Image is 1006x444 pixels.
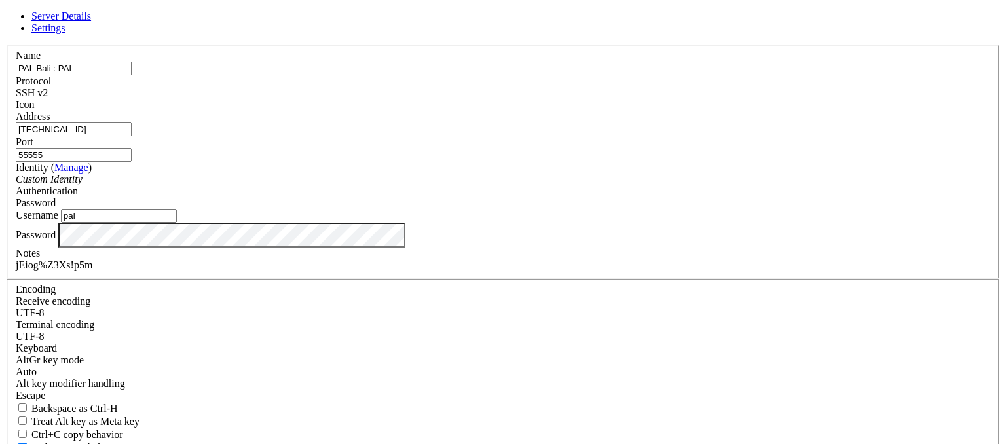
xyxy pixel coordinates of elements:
[16,99,34,110] label: Icon
[16,87,990,99] div: SSH v2
[16,354,84,365] label: Set the expected encoding for data received from the host. If the encodings do not match, visual ...
[16,429,123,440] label: Ctrl-C copies if true, send ^C to host if false. Ctrl-Shift-C sends ^C to host if true, copies if...
[16,378,125,389] label: Controls how the Alt key is handled. Escape: Send an ESC prefix. 8-Bit: Add 128 to the typed char...
[31,429,123,440] span: Ctrl+C copy behavior
[5,46,834,56] x-row: Expanded Security Maintenance for Applications is not enabled.
[16,62,132,75] input: Server Name
[18,416,27,425] input: Treat Alt key as Meta key
[5,26,834,35] x-row: Swap usage: 0% IPv6 address for eth0: [TECHNICAL_ID]
[5,268,834,278] x-row: | |__| (_) | .` | | |/ _ \| _ \ (_) |
[16,50,41,61] label: Name
[5,207,834,217] x-row: Ubuntu comes with ABSOLUTELY NO WARRANTY, to the extent permitted by
[16,390,990,401] div: Escape
[16,136,33,147] label: Port
[5,318,834,328] x-row: This server is hosted by Contabo. If you have any questions or need help,
[5,217,834,227] x-row: applicable law.
[16,259,990,271] div: jEiog%Z3Xs!p5m
[16,210,58,221] label: Username
[31,416,140,427] span: Treat Alt key as Meta key
[16,331,45,342] span: UTF-8
[16,366,990,378] div: Auto
[16,390,45,401] span: Escape
[16,366,37,377] span: Auto
[16,248,40,259] label: Notes
[16,307,990,319] div: UTF-8
[16,162,92,173] label: Identity
[5,298,834,308] x-row: Welcome!
[16,185,78,196] label: Authentication
[16,229,56,240] label: Password
[16,416,140,427] label: Whether the Alt key acts as a Meta key or as a distinct Alt key.
[5,65,834,75] x-row: 52 updates can be applied immediately.
[5,278,834,287] x-row: \____\___/|_|\_| |_/_/ \_|___/\___/
[16,331,990,342] div: UTF-8
[51,162,92,173] span: ( )
[16,307,45,318] span: UTF-8
[5,106,834,116] x-row: Enable ESM Apps to receive additional future security updates.
[5,76,834,86] x-row: 38 of these updates are standard security updates.
[31,10,91,22] a: Server Details
[16,75,51,86] label: Protocol
[61,209,177,223] input: Login Username
[16,87,48,98] span: SSH v2
[5,86,834,96] x-row: To see these additional updates run: apt list --upgradable
[16,174,83,185] i: Custom Identity
[5,147,834,157] x-row: *** System restart required ***
[16,197,990,209] div: Password
[16,295,90,306] label: Set the expected encoding for data received from the host. If the encodings do not match, visual ...
[16,148,132,162] input: Port Number
[5,15,834,25] x-row: Memory usage: 7% IPv4 address for eth0: [TECHNICAL_ID]
[5,167,834,177] x-row: The programs included with the Ubuntu system are free software;
[5,187,834,196] x-row: individual files in /usr/share/doc/*/copyright.
[16,111,50,122] label: Address
[31,22,65,33] a: Settings
[5,348,834,358] x-row: root@vmi2825188:~#
[5,257,834,267] x-row: | | / _ \| \| |_ _/ \ | _ )/ _ \
[102,348,107,358] div: (19, 34)
[16,197,56,208] span: Password
[18,403,27,412] input: Backspace as Ctrl-H
[5,248,834,257] x-row: / ___/___ _ _ _____ _ ___ ___
[18,430,27,438] input: Ctrl+C copy behavior
[5,328,834,338] x-row: please don't hesitate to contact us at [EMAIL_ADDRESS][DOMAIN_NAME].
[16,284,56,295] label: Encoding
[54,162,88,173] a: Manage
[16,319,94,330] label: The default terminal encoding. ISO-2022 enables character map translations (like graphics maps). ...
[16,403,118,414] label: If true, the backspace should send BS ('\x08', aka ^H). Otherwise the backspace key should send '...
[5,177,834,187] x-row: the exact distribution terms for each program are described in the
[5,116,834,126] x-row: See [URL][DOMAIN_NAME] or run: sudo pro status
[31,403,118,414] span: Backspace as Ctrl-H
[5,237,834,247] x-row: _____
[16,174,990,185] div: Custom Identity
[16,122,132,136] input: Host Name or IP
[16,342,57,354] label: Keyboard
[5,5,834,15] x-row: Usage of /: 3.0% of 71.61GB Users logged in: 0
